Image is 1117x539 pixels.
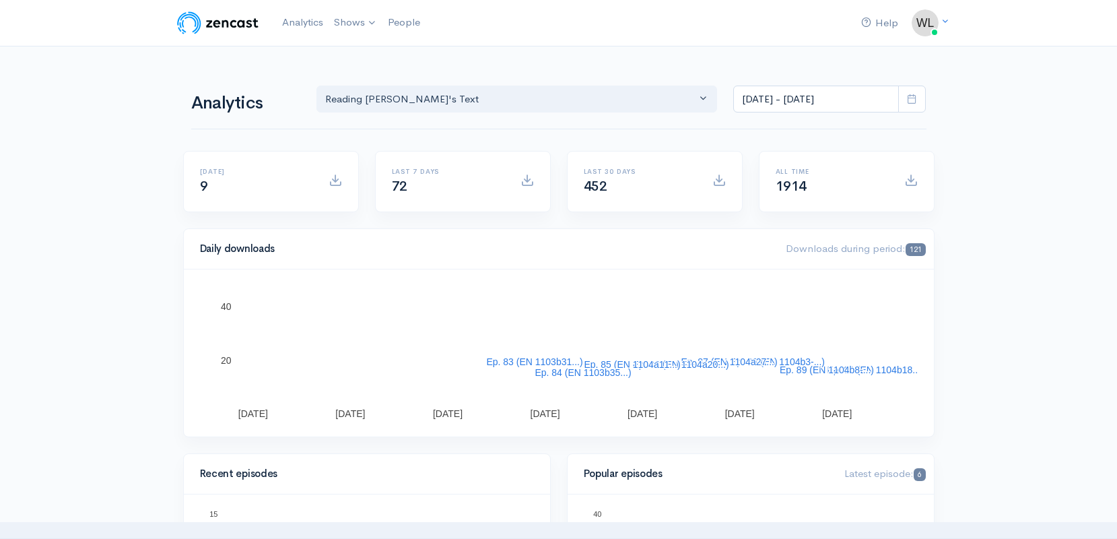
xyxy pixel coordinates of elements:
[392,168,504,175] h6: Last 7 days
[486,356,582,367] text: Ep. 83 (EN 1103b31...)
[584,468,829,480] h4: Popular episodes
[335,408,365,419] text: [DATE]
[316,86,718,113] button: Reading Aristotle's Text
[432,408,462,419] text: [DATE]
[191,94,300,113] h1: Analytics
[914,468,925,481] span: 6
[209,510,217,518] text: 15
[584,359,680,370] text: Ep. 85 (EN 1104a11...)
[628,408,657,419] text: [DATE]
[221,301,232,312] text: 40
[200,168,312,175] h6: [DATE]
[277,8,329,37] a: Analytics
[584,178,607,195] span: 452
[733,86,899,113] input: analytics date range selector
[681,356,777,367] text: Ep. 87 (EN 1104a27...)
[593,510,601,518] text: 40
[632,359,729,370] text: Ep. 86 (EN 1104a20...)
[200,286,918,420] svg: A chart.
[786,242,925,255] span: Downloads during period:
[535,367,631,378] text: Ep. 84 (EN 1103b35...)
[325,92,697,107] div: Reading [PERSON_NAME]'s Text
[200,178,208,195] span: 9
[175,9,261,36] img: ZenCast Logo
[200,243,770,255] h4: Daily downloads
[776,178,807,195] span: 1914
[724,408,754,419] text: [DATE]
[238,408,267,419] text: [DATE]
[382,8,426,37] a: People
[584,168,696,175] h6: Last 30 days
[822,408,852,419] text: [DATE]
[627,515,648,524] text: Ep. 82
[912,9,939,36] img: ...
[856,9,904,38] a: Help
[329,8,382,38] a: Shows
[1071,493,1104,526] iframe: gist-messenger-bubble-iframe
[779,364,873,375] text: Ep. 89 (EN 1104b8-...)
[827,364,923,375] text: Ep. 90 (EN 1104b18...)
[530,408,560,419] text: [DATE]
[730,356,824,367] text: Ep. 88 (EN 1104b3-...)
[200,468,526,480] h4: Recent episodes
[776,168,888,175] h6: All time
[392,178,407,195] span: 72
[844,467,925,480] span: Latest episode:
[906,243,925,256] span: 121
[221,355,232,366] text: 20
